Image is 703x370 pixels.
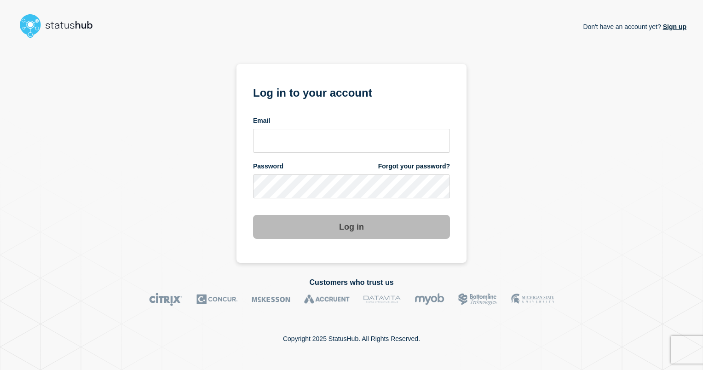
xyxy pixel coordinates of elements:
[363,293,401,306] img: DataVita logo
[253,162,283,171] span: Password
[149,293,183,306] img: Citrix logo
[283,335,420,342] p: Copyright 2025 StatusHub. All Rights Reserved.
[253,174,450,198] input: password input
[17,11,104,40] img: StatusHub logo
[253,215,450,239] button: Log in
[253,116,270,125] span: Email
[253,129,450,153] input: email input
[511,293,554,306] img: MSU logo
[196,293,238,306] img: Concur logo
[304,293,350,306] img: Accruent logo
[253,83,450,100] h1: Log in to your account
[661,23,686,30] a: Sign up
[415,293,444,306] img: myob logo
[252,293,290,306] img: McKesson logo
[583,16,686,38] p: Don't have an account yet?
[458,293,497,306] img: Bottomline logo
[17,278,686,287] h2: Customers who trust us
[378,162,450,171] a: Forgot your password?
